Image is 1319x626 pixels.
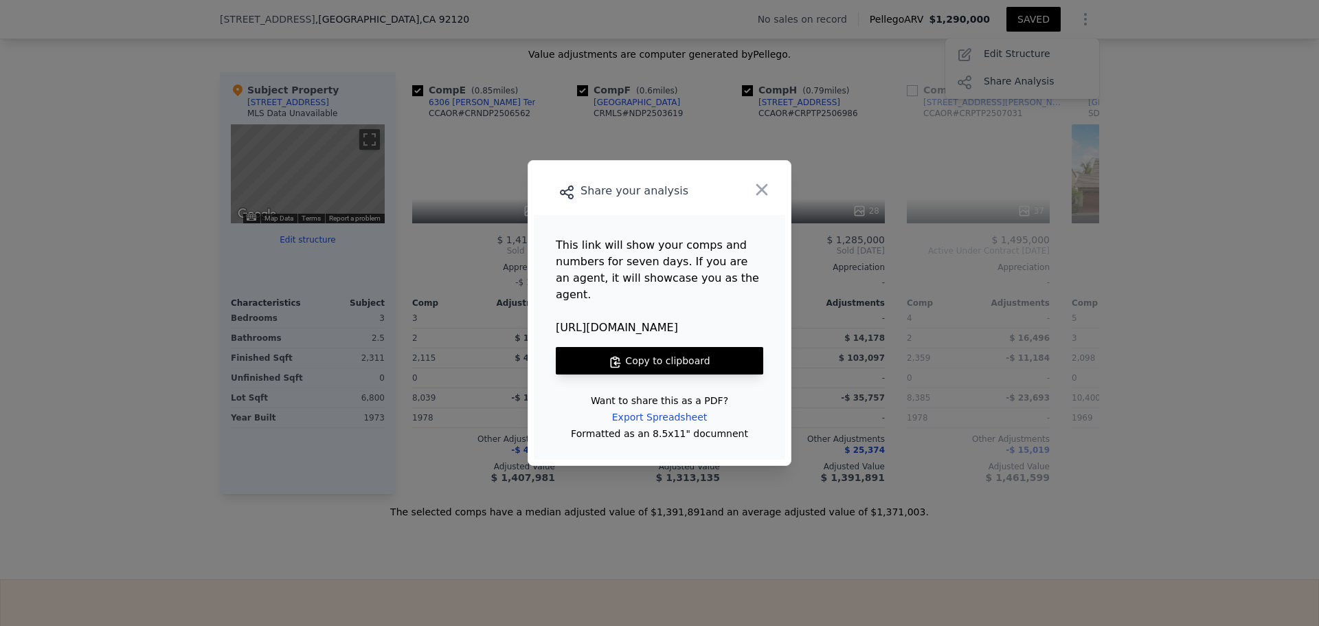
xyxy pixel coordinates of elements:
div: Formatted as an 8.5x11" documnent [571,429,748,438]
main: This link will show your comps and numbers for seven days. If you are an agent, it will showcase ... [534,215,785,460]
div: Want to share this as a PDF? [591,396,728,405]
div: Export Spreadsheet [601,405,718,429]
div: Share your analysis [534,181,735,201]
span: [URL][DOMAIN_NAME] [556,320,763,336]
button: Copy to clipboard [556,347,763,375]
